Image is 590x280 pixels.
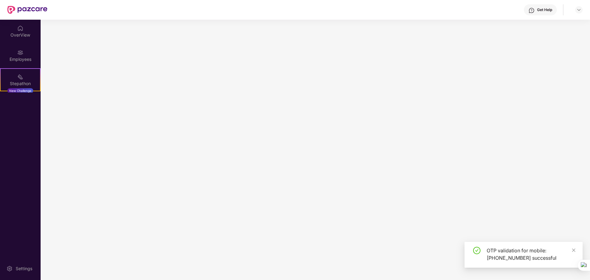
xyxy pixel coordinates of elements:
[487,247,575,262] div: OTP validation for mobile: [PHONE_NUMBER] successful
[572,248,576,252] span: close
[537,7,552,12] div: Get Help
[1,81,40,87] div: Stepathon
[473,247,480,254] span: check-circle
[17,25,23,31] img: svg+xml;base64,PHN2ZyBpZD0iSG9tZSIgeG1sbnM9Imh0dHA6Ly93d3cudzMub3JnLzIwMDAvc3ZnIiB3aWR0aD0iMjAiIG...
[17,74,23,80] img: svg+xml;base64,PHN2ZyB4bWxucz0iaHR0cDovL3d3dy53My5vcmcvMjAwMC9zdmciIHdpZHRoPSIyMSIgaGVpZ2h0PSIyMC...
[528,7,535,14] img: svg+xml;base64,PHN2ZyBpZD0iSGVscC0zMngzMiIgeG1sbnM9Imh0dHA6Ly93d3cudzMub3JnLzIwMDAvc3ZnIiB3aWR0aD...
[6,266,13,272] img: svg+xml;base64,PHN2ZyBpZD0iU2V0dGluZy0yMHgyMCIgeG1sbnM9Imh0dHA6Ly93d3cudzMub3JnLzIwMDAvc3ZnIiB3aW...
[17,49,23,56] img: svg+xml;base64,PHN2ZyBpZD0iRW1wbG95ZWVzIiB4bWxucz0iaHR0cDovL3d3dy53My5vcmcvMjAwMC9zdmciIHdpZHRoPS...
[14,266,34,272] div: Settings
[7,88,33,93] div: New Challenge
[576,7,581,12] img: svg+xml;base64,PHN2ZyBpZD0iRHJvcGRvd24tMzJ4MzIiIHhtbG5zPSJodHRwOi8vd3d3LnczLm9yZy8yMDAwL3N2ZyIgd2...
[7,6,47,14] img: New Pazcare Logo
